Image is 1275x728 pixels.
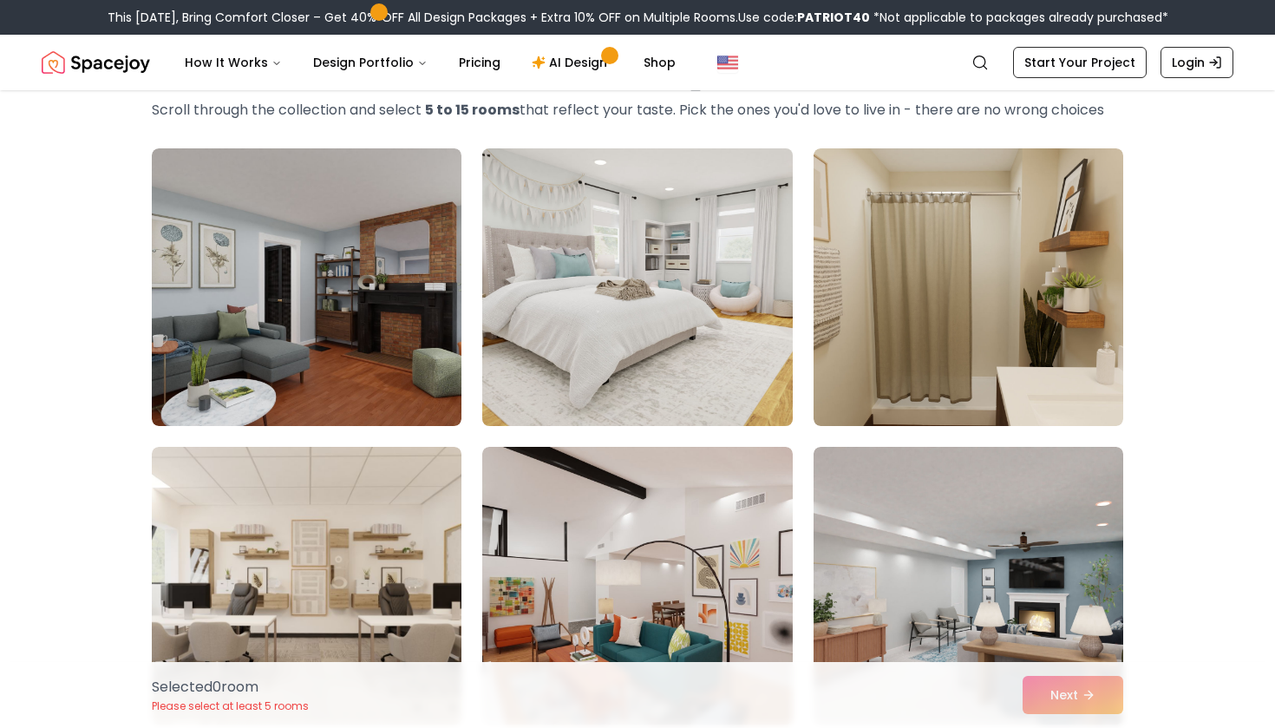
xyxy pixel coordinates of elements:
nav: Main [171,45,690,80]
img: Room room-5 [482,447,792,725]
div: This [DATE], Bring Comfort Closer – Get 40% OFF All Design Packages + Extra 10% OFF on Multiple R... [108,9,1168,26]
a: Pricing [445,45,514,80]
p: Scroll through the collection and select that reflect your taste. Pick the ones you'd love to liv... [152,100,1123,121]
strong: 5 to 15 rooms [425,100,520,120]
nav: Global [42,35,1233,90]
img: Spacejoy Logo [42,45,150,80]
img: Room room-4 [152,447,461,725]
p: Selected 0 room [152,677,309,698]
a: Shop [630,45,690,80]
button: Design Portfolio [299,45,441,80]
a: AI Design [518,45,626,80]
button: How It Works [171,45,296,80]
span: Use code: [738,9,870,26]
span: *Not applicable to packages already purchased* [870,9,1168,26]
a: Spacejoy [42,45,150,80]
img: Room room-2 [474,141,800,433]
b: PATRIOT40 [797,9,870,26]
a: Login [1161,47,1233,78]
img: Room room-6 [814,447,1123,725]
p: Please select at least 5 rooms [152,699,309,713]
img: Room room-3 [814,148,1123,426]
img: Room room-1 [152,148,461,426]
img: United States [717,52,738,73]
a: Start Your Project [1013,47,1147,78]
